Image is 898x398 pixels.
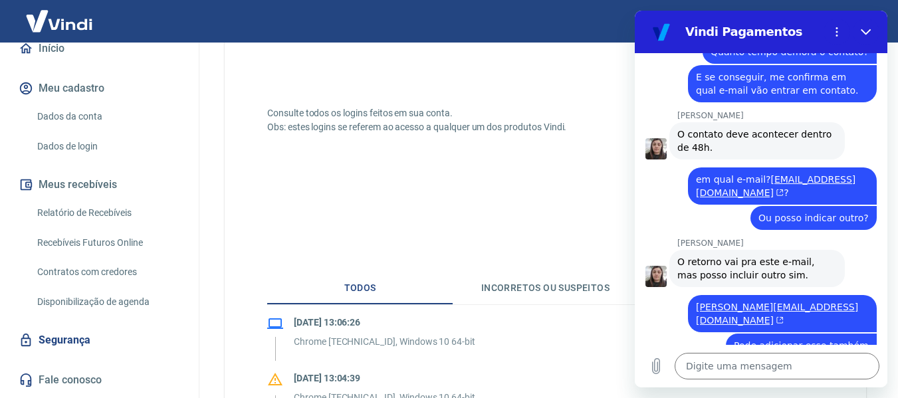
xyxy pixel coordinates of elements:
[635,11,887,387] iframe: Janela de mensagens
[294,316,475,330] p: [DATE] 13:06:26
[32,258,183,286] a: Contratos com credores
[267,272,453,304] button: Todos
[834,9,882,34] button: Sair
[16,1,102,41] img: Vindi
[16,74,183,103] button: Meu cadastro
[32,133,183,160] a: Dados de login
[294,371,475,385] p: [DATE] 13:04:39
[32,288,183,316] a: Disponibilização de agenda
[16,34,183,63] a: Início
[294,335,475,349] p: Chrome [TECHNICAL_ID], Windows 10 64-bit
[16,365,183,395] a: Fale conosco
[32,229,183,256] a: Recebíveis Futuros Online
[16,170,183,199] button: Meus recebíveis
[32,103,183,130] a: Dados da conta
[453,272,638,304] button: Incorretos ou suspeitos
[267,106,566,134] p: Consulte todos os logins feitos em sua conta. Obs: estes logins se referem ao acesso a qualquer u...
[32,199,183,227] a: Relatório de Recebíveis
[16,326,183,355] a: Segurança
